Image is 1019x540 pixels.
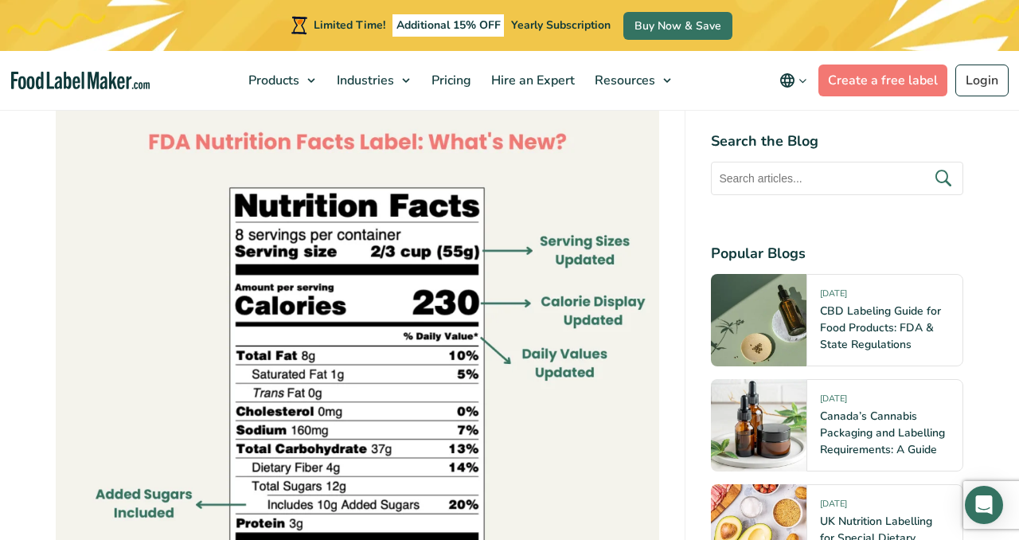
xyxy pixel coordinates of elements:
[511,18,611,33] span: Yearly Subscription
[427,72,473,89] span: Pricing
[244,72,301,89] span: Products
[482,51,581,110] a: Hire an Expert
[623,12,732,40] a: Buy Now & Save
[486,72,576,89] span: Hire an Expert
[711,162,963,195] input: Search articles...
[818,65,947,96] a: Create a free label
[820,393,847,411] span: [DATE]
[820,303,941,352] a: CBD Labeling Guide for Food Products: FDA & State Regulations
[965,486,1003,524] div: Open Intercom Messenger
[820,409,945,457] a: Canada’s Cannabis Packaging and Labelling Requirements: A Guide
[820,498,847,516] span: [DATE]
[392,14,505,37] span: Additional 15% OFF
[332,72,396,89] span: Industries
[820,288,847,306] span: [DATE]
[711,243,963,264] h4: Popular Blogs
[585,51,679,110] a: Resources
[711,131,963,152] h4: Search the Blog
[314,18,385,33] span: Limited Time!
[422,51,478,110] a: Pricing
[327,51,418,110] a: Industries
[590,72,657,89] span: Resources
[239,51,323,110] a: Products
[955,65,1009,96] a: Login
